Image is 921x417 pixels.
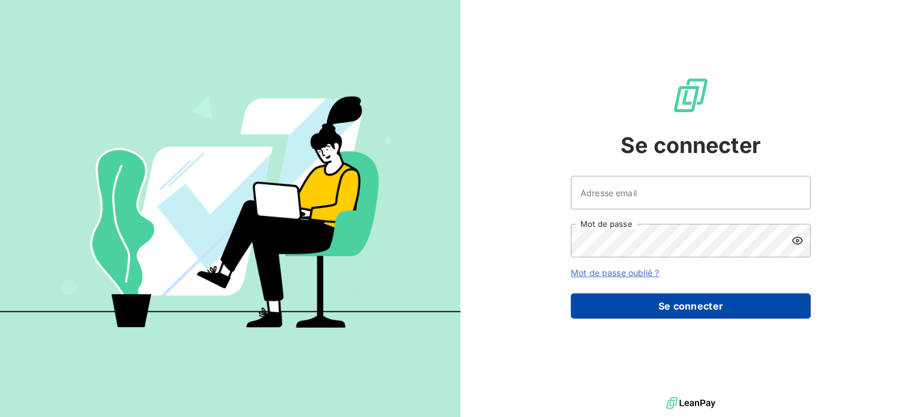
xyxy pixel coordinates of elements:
a: Mot de passe oublié ? [571,268,659,278]
input: placeholder [571,176,811,209]
button: Se connecter [571,293,811,319]
img: logo [666,394,715,412]
span: Se connecter [621,129,761,161]
img: Logo LeanPay [672,76,710,115]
